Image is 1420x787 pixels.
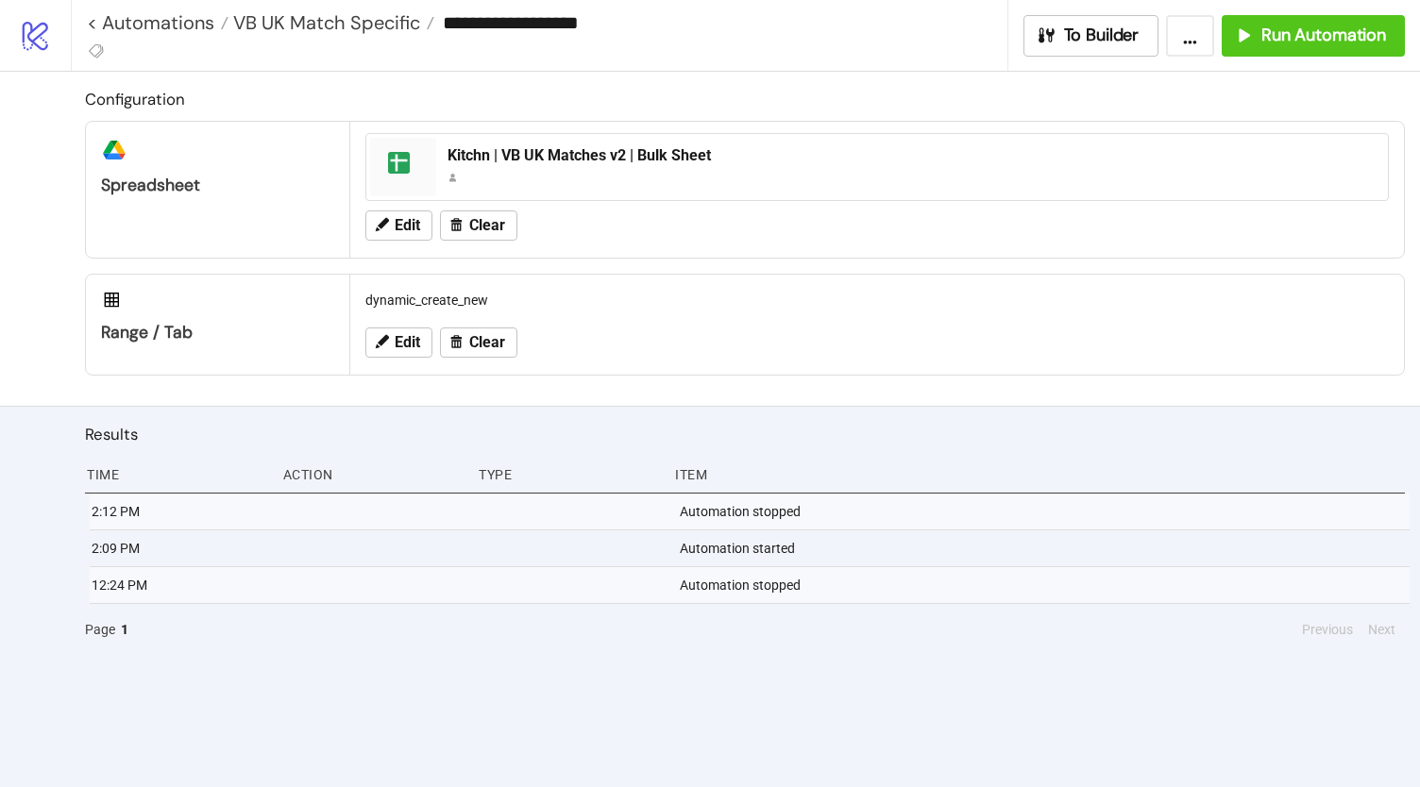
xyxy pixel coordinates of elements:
div: 2:12 PM [90,494,273,529]
div: Automation started [678,530,1410,566]
button: Next [1362,619,1401,640]
button: Edit [365,210,432,241]
div: Action [281,457,465,493]
div: dynamic_create_new [358,282,1396,318]
div: Spreadsheet [101,175,334,196]
div: Kitchn | VB UK Matches v2 | Bulk Sheet [448,145,1377,166]
button: To Builder [1023,15,1159,57]
a: < Automations [87,13,228,32]
h2: Results [85,422,1405,446]
button: Edit [365,327,432,358]
div: Type [477,457,660,493]
span: Page [85,619,115,640]
span: To Builder [1064,25,1140,46]
button: Run Automation [1222,15,1405,57]
a: VB UK Match Specific [228,13,434,32]
span: Run Automation [1261,25,1386,46]
div: Range / Tab [101,322,334,343]
span: Clear [469,334,505,351]
button: 1 [115,619,134,640]
div: Time [85,457,268,493]
span: Edit [395,334,420,351]
span: Edit [395,217,420,234]
button: Clear [440,210,517,241]
span: VB UK Match Specific [228,10,420,35]
div: 12:24 PM [90,567,273,603]
button: ... [1166,15,1214,57]
div: Automation stopped [678,567,1410,603]
div: 2:09 PM [90,530,273,566]
div: Automation stopped [678,494,1410,529]
h2: Configuration [85,87,1405,111]
button: Clear [440,327,517,358]
button: Previous [1296,619,1359,640]
div: Item [673,457,1405,493]
span: Clear [469,217,505,234]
